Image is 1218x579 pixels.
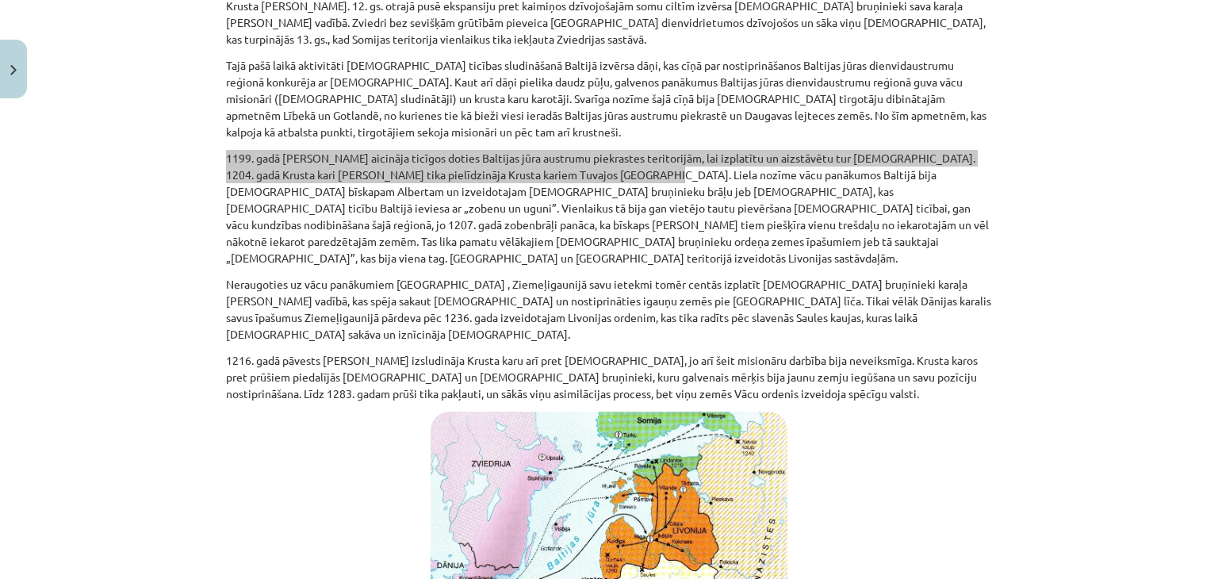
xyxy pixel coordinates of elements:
p: 1216. gadā pāvests [PERSON_NAME] izsludināja Krusta karu arī pret [DEMOGRAPHIC_DATA], jo arī šeit... [226,352,992,402]
p: Neraugoties uz vācu panākumiem [GEOGRAPHIC_DATA] , Ziemeļigaunijā savu ietekmi tomēr centās izpla... [226,276,992,343]
p: 1199. gadā [PERSON_NAME] aicināja ticīgos doties Baltijas jūra austrumu piekrastes teritorijām, l... [226,150,992,266]
img: icon-close-lesson-0947bae3869378f0d4975bcd49f059093ad1ed9edebbc8119c70593378902aed.svg [10,65,17,75]
p: Tajā pašā laikā aktivitāti [DEMOGRAPHIC_DATA] ticības sludināšanā Baltijā izvērsa dāņi, kas cīņā ... [226,57,992,140]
